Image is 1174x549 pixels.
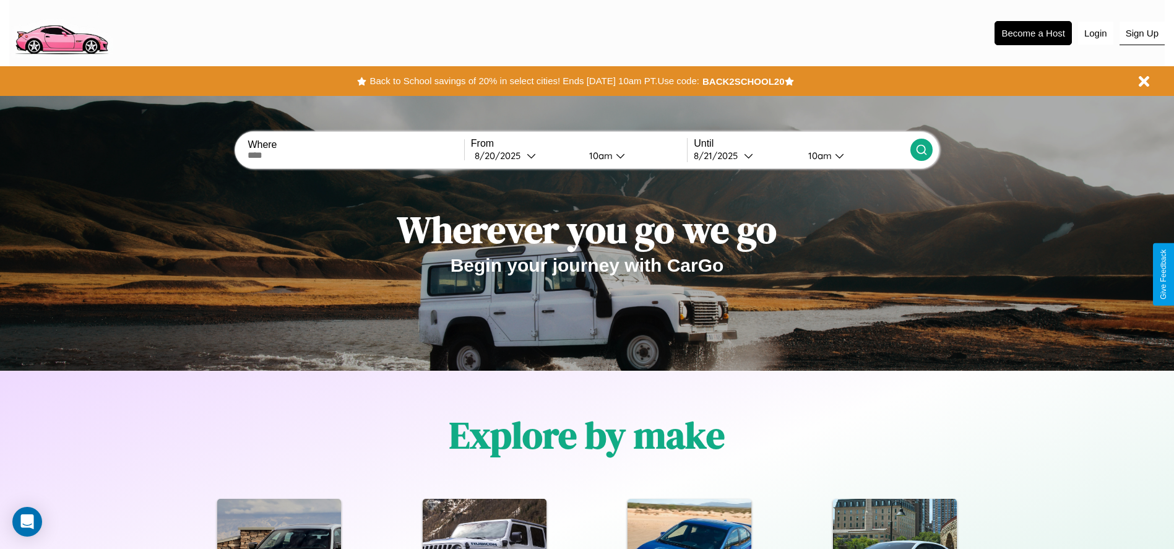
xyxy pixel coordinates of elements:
label: Where [248,139,464,150]
div: 10am [583,150,616,162]
div: Open Intercom Messenger [12,507,42,537]
button: 10am [798,149,910,162]
button: Sign Up [1120,22,1165,45]
div: Give Feedback [1159,249,1168,300]
button: 10am [579,149,688,162]
div: 8 / 21 / 2025 [694,150,744,162]
button: Become a Host [995,21,1072,45]
div: 8 / 20 / 2025 [475,150,527,162]
label: From [471,138,687,149]
button: Back to School savings of 20% in select cities! Ends [DATE] 10am PT.Use code: [366,72,702,90]
img: logo [9,6,113,58]
button: 8/20/2025 [471,149,579,162]
h1: Explore by make [449,410,725,460]
div: 10am [802,150,835,162]
button: Login [1078,22,1113,45]
b: BACK2SCHOOL20 [702,76,785,87]
label: Until [694,138,910,149]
